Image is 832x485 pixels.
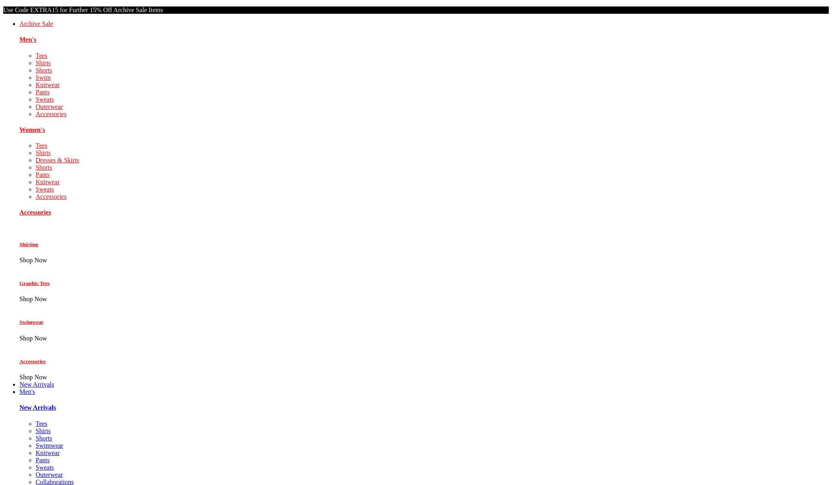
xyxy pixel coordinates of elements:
[19,20,53,27] a: Archive Sale
[36,96,54,103] a: Sweats
[36,164,52,171] a: Shorts
[36,193,66,200] a: Accessories
[19,404,56,411] a: New Arrivals
[19,280,50,286] a: Graphic Tees
[36,435,52,442] a: Shorts
[36,457,50,464] a: Pants
[36,186,54,193] a: Sweats
[19,209,51,216] a: Accessories
[19,381,54,388] a: New Arrivals
[36,81,60,88] a: Knitwear
[3,6,829,14] p: Use Code EXTRA15 for Further 15% Off Archive Sale Items
[36,428,51,434] a: Shirts
[19,319,44,325] a: Swimwear
[19,374,47,381] span: Shop Now
[36,111,66,117] a: Accessories
[19,335,47,342] span: Shop Now
[36,449,60,456] a: Knitwear
[36,442,63,449] a: Swimwear
[36,179,60,185] a: Knitwear
[36,74,51,81] a: Swim
[19,36,36,43] a: Men's
[36,171,50,178] a: Pants
[36,103,63,110] a: Outerwear
[19,358,46,364] a: Accessories
[36,464,54,471] a: Sweats
[36,52,47,59] a: Tees
[36,60,51,66] a: Shirts
[36,142,47,149] a: Tees
[19,388,35,395] a: Men's
[19,126,45,133] a: Women's
[36,157,79,164] a: Dresses & Skirts
[36,149,51,156] a: Shirts
[36,89,50,96] a: Pants
[36,420,47,427] a: Tees
[19,241,38,247] a: Shirting
[36,471,63,478] a: Outerwear
[19,257,47,264] span: Shop Now
[36,67,52,74] a: Shorts
[19,296,47,302] span: Shop Now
